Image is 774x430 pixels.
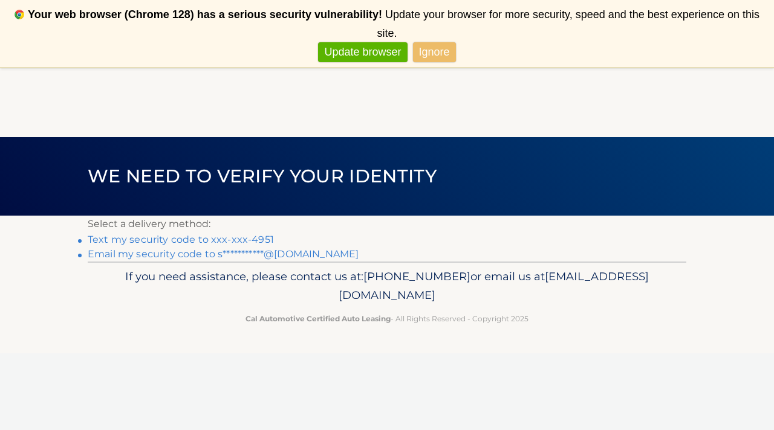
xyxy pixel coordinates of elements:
[413,42,456,62] a: Ignore
[318,42,407,62] a: Update browser
[88,234,274,245] a: Text my security code to xxx-xxx-4951
[363,269,470,283] span: [PHONE_NUMBER]
[377,8,759,39] span: Update your browser for more security, speed and the best experience on this site.
[88,165,437,187] span: We need to verify your identity
[96,267,678,306] p: If you need assistance, please contact us at: or email us at
[28,8,382,21] b: Your web browser (Chrome 128) has a serious security vulnerability!
[96,312,678,325] p: - All Rights Reserved - Copyright 2025
[246,314,391,323] strong: Cal Automotive Certified Auto Leasing
[88,216,686,233] p: Select a delivery method:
